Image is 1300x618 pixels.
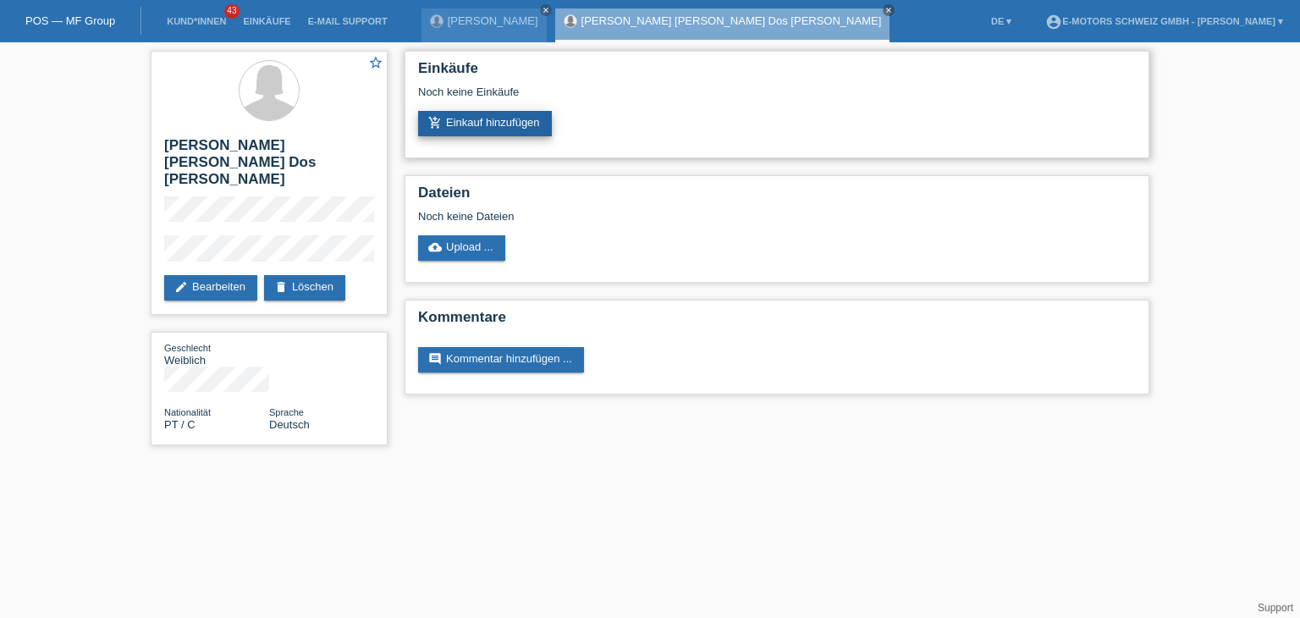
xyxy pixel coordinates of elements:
[1258,602,1293,614] a: Support
[428,116,442,130] i: add_shopping_cart
[300,16,396,26] a: E-Mail Support
[174,280,188,294] i: edit
[164,137,374,196] h2: [PERSON_NAME] [PERSON_NAME] Dos [PERSON_NAME]
[158,16,234,26] a: Kund*innen
[234,16,299,26] a: Einkäufe
[269,418,310,431] span: Deutsch
[269,407,304,417] span: Sprache
[883,4,895,16] a: close
[164,343,211,353] span: Geschlecht
[1037,16,1292,26] a: account_circleE-Motors Schweiz GmbH - [PERSON_NAME] ▾
[418,86,1136,111] div: Noch keine Einkäufe
[368,55,383,70] i: star_border
[418,309,1136,334] h2: Kommentare
[418,210,935,223] div: Noch keine Dateien
[418,235,505,261] a: cloud_uploadUpload ...
[264,275,345,301] a: deleteLöschen
[418,111,552,136] a: add_shopping_cartEinkauf hinzufügen
[25,14,115,27] a: POS — MF Group
[274,280,288,294] i: delete
[418,60,1136,86] h2: Einkäufe
[884,6,893,14] i: close
[448,14,538,27] a: [PERSON_NAME]
[428,352,442,366] i: comment
[368,55,383,73] a: star_border
[418,185,1136,210] h2: Dateien
[581,14,882,27] a: [PERSON_NAME] [PERSON_NAME] Dos [PERSON_NAME]
[540,4,552,16] a: close
[164,341,269,367] div: Weiblich
[418,347,584,372] a: commentKommentar hinzufügen ...
[542,6,550,14] i: close
[983,16,1020,26] a: DE ▾
[1045,14,1062,30] i: account_circle
[224,4,240,19] span: 43
[164,275,257,301] a: editBearbeiten
[428,240,442,254] i: cloud_upload
[164,407,211,417] span: Nationalität
[164,418,196,431] span: Portugal / C / 15.02.1999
